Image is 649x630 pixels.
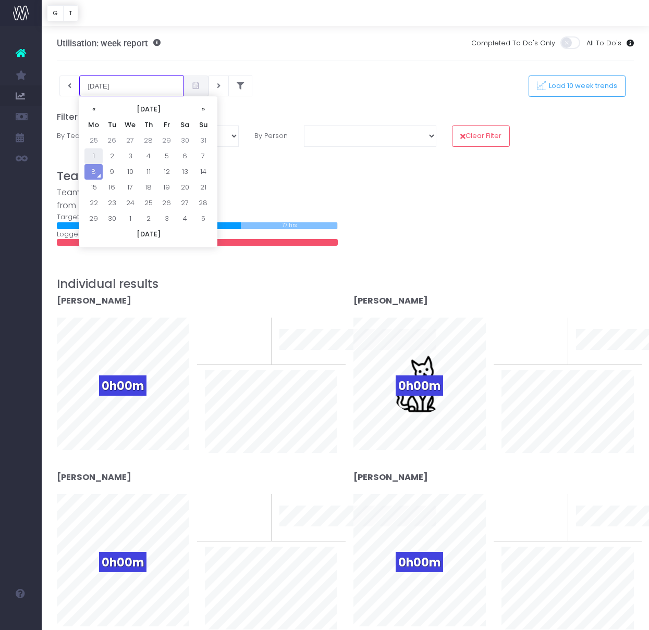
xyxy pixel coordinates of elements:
th: Su [194,117,212,133]
td: 21 [194,180,212,195]
td: 5 [157,148,176,164]
td: 6 [176,148,194,164]
td: 14 [194,164,212,180]
td: 19 [157,180,176,195]
td: 25 [84,133,103,148]
button: Load 10 week trends [529,75,626,97]
td: 31 [194,133,212,148]
td: 28 [194,195,212,211]
th: Tu [103,117,121,133]
span: 0h00m [396,552,443,572]
td: 9 [103,164,121,180]
th: Th [139,117,157,133]
td: 16 [103,180,121,195]
span: Load 10 week trends [546,82,618,91]
button: T [63,5,78,21]
td: 1 [84,148,103,164]
th: » [194,102,212,117]
span: 10 week trend [279,530,326,540]
td: 15 [84,180,103,195]
span: 10 week trend [576,353,623,363]
button: Clear Filter [452,125,510,146]
td: 11 [139,164,157,180]
td: 2 [103,148,121,164]
td: 4 [176,211,194,226]
div: 147 hrs [57,222,241,229]
span: To last week [501,511,544,522]
td: 28 [139,133,157,148]
td: 20 [176,180,194,195]
td: 3 [157,211,176,226]
td: 12 [157,164,176,180]
td: 26 [157,195,176,211]
th: Fr [157,117,176,133]
div: 77 hrs [241,222,338,229]
td: 5 [194,211,212,226]
td: 1 [121,211,139,226]
label: By Person [247,125,296,146]
td: 17 [121,180,139,195]
td: 30 [103,211,121,226]
span: To last week [205,335,248,345]
td: 8 [84,164,103,180]
span: 0h00m [99,552,146,572]
td: 29 [84,211,103,226]
span: 0h00m [396,375,443,396]
span: All To Do's [586,38,621,48]
span: To last week [205,511,248,522]
span: 0% [246,318,263,335]
h5: Filter Report [57,112,634,122]
strong: [PERSON_NAME] [353,471,428,483]
td: 2 [139,211,157,226]
div: Target: Logged time: [49,186,346,246]
span: 10 week trend [576,530,623,540]
td: 10 [121,164,139,180]
th: [DATE] [84,226,212,242]
span: 10 week trend [279,353,326,363]
th: Mo [84,117,103,133]
td: 25 [139,195,157,211]
td: 7 [194,148,212,164]
td: 30 [176,133,194,148]
td: 26 [103,133,121,148]
span: 0% [543,494,560,511]
strong: [PERSON_NAME] [57,471,131,483]
img: images/default_profile_image.png [13,609,29,625]
label: By Team [49,125,99,146]
td: 23 [103,195,121,211]
h3: Utilisation: week report [57,38,161,48]
td: 27 [121,133,139,148]
div: 224 hrs [57,239,338,246]
h3: Team results [57,169,634,183]
th: Sa [176,117,194,133]
strong: [PERSON_NAME] [353,295,428,307]
th: We [121,117,139,133]
td: 24 [121,195,139,211]
td: 13 [176,164,194,180]
td: 18 [139,180,157,195]
span: 0% [543,318,560,335]
button: G [47,5,64,21]
td: 27 [176,195,194,211]
td: 22 [84,195,103,211]
div: Vertical button group [47,5,78,21]
span: To last week [501,335,544,345]
td: 3 [121,148,139,164]
td: 4 [139,148,157,164]
strong: [PERSON_NAME] [57,295,131,307]
div: Team effort from [DATE] to [DATE] (week 37) [57,186,338,212]
td: 29 [157,133,176,148]
span: 0h00m [99,375,146,396]
th: « [84,102,103,117]
th: [DATE] [103,102,194,117]
span: 0% [246,494,263,511]
h3: Individual results [57,277,634,291]
span: Completed To Do's Only [471,38,555,48]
